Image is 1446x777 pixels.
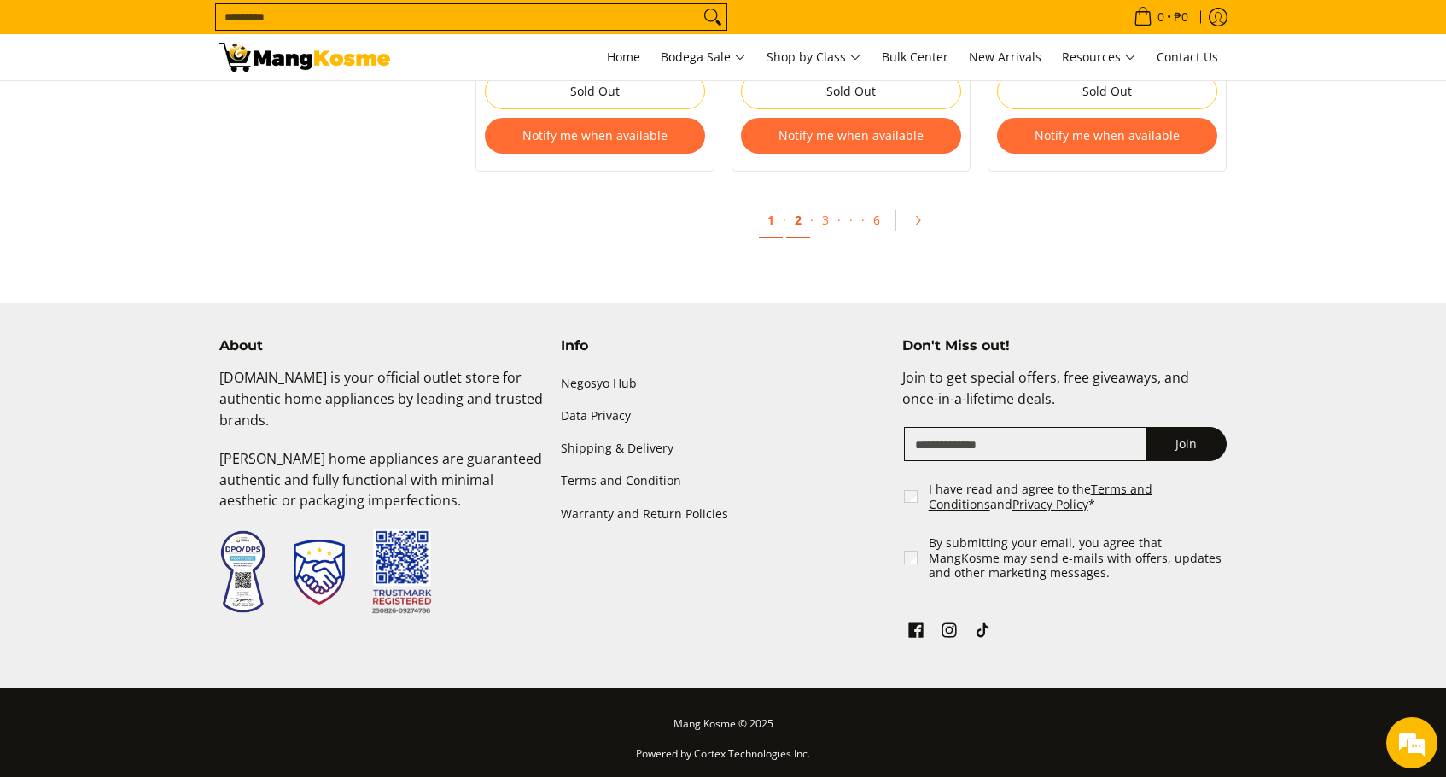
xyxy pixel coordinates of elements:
[837,212,841,228] span: ·
[902,337,1227,354] h4: Don't Miss out!
[9,466,325,526] textarea: Type your message and hit 'Enter'
[1157,49,1218,65] span: Contact Us
[786,203,810,238] a: 2
[783,212,786,228] span: ·
[997,73,1217,109] button: Sold Out
[467,197,1235,252] ul: Pagination
[758,34,870,80] a: Shop by Class
[99,215,236,388] span: We're online!
[652,34,755,80] a: Bodega Sale
[865,203,889,237] a: 6
[969,49,1041,65] span: New Arrivals
[813,203,837,237] a: 3
[1155,11,1167,23] span: 0
[219,529,266,614] img: Data Privacy Seal
[929,535,1228,581] label: By submitting your email, you agree that MangKosme may send e-mails with offers, updates and othe...
[960,34,1050,80] a: New Arrivals
[561,498,885,530] a: Warranty and Return Policies
[873,34,957,80] a: Bulk Center
[1146,427,1227,461] button: Join
[561,400,885,433] a: Data Privacy
[219,337,544,354] h4: About
[561,433,885,465] a: Shipping & Delivery
[485,118,705,154] button: Notify me when available
[407,34,1227,80] nav: Main Menu
[741,118,961,154] button: Notify me when available
[485,73,705,109] button: Sold Out
[1128,8,1193,26] span: •
[759,203,783,238] a: 1
[561,367,885,400] a: Negosyo Hub
[607,49,640,65] span: Home
[882,49,948,65] span: Bulk Center
[861,212,865,228] span: ·
[219,367,544,447] p: [DOMAIN_NAME] is your official outlet store for authentic home appliances by leading and trusted ...
[1148,34,1227,80] a: Contact Us
[810,212,813,228] span: ·
[219,448,544,529] p: [PERSON_NAME] home appliances are guaranteed authentic and fully functional with minimal aestheti...
[219,744,1227,774] p: Powered by Cortex Technologies Inc.
[929,481,1152,512] a: Terms and Conditions
[1062,47,1136,68] span: Resources
[767,47,861,68] span: Shop by Class
[741,73,961,109] button: Sold Out
[971,618,994,647] a: See Mang Kosme on TikTok
[929,482,1228,511] label: I have read and agree to the and *
[561,337,885,354] h4: Info
[904,618,928,647] a: See Mang Kosme on Facebook
[1012,496,1088,512] a: Privacy Policy
[294,540,345,605] img: Trustmark Seal
[699,4,726,30] button: Search
[1053,34,1145,80] a: Resources
[598,34,649,80] a: Home
[661,47,746,68] span: Bodega Sale
[937,618,961,647] a: See Mang Kosme on Instagram
[89,96,287,118] div: Chat with us now
[902,367,1227,427] p: Join to get special offers, free giveaways, and once-in-a-lifetime deals.
[841,203,861,237] span: ·
[280,9,321,50] div: Minimize live chat window
[997,118,1217,154] button: Notify me when available
[561,465,885,498] a: Terms and Condition
[372,529,432,615] img: Trustmark QR
[219,714,1227,744] p: Mang Kosme © 2025
[1171,11,1191,23] span: ₱0
[219,43,390,72] img: Class A | Mang Kosme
